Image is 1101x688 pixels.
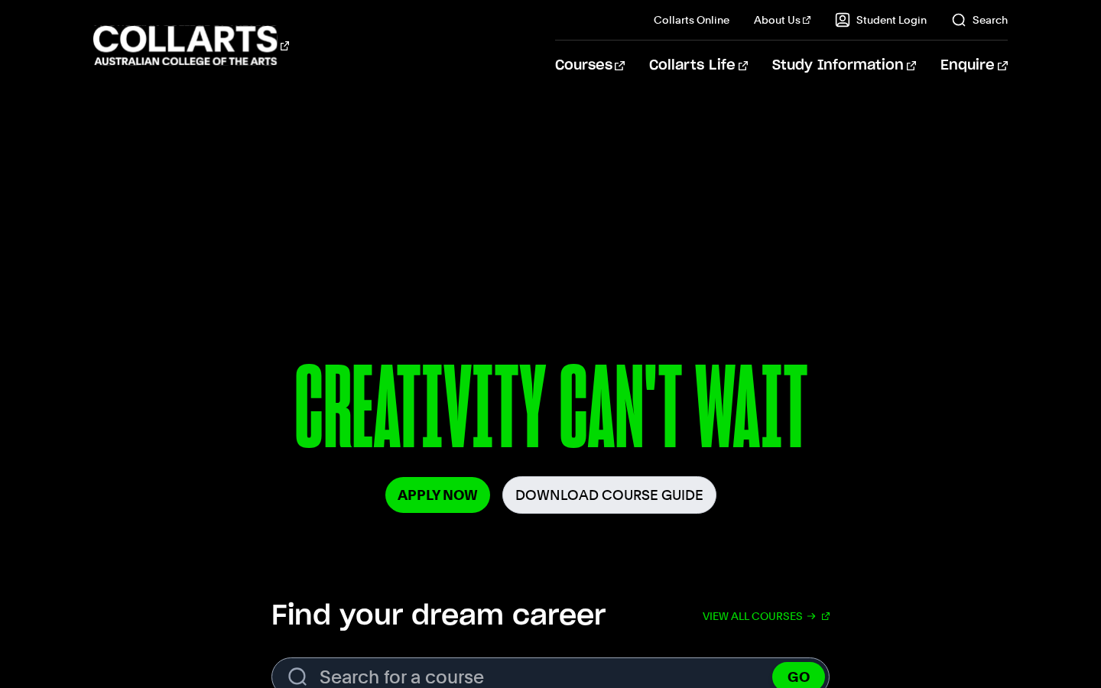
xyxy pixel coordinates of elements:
a: Student Login [835,12,927,28]
a: Collarts Online [654,12,729,28]
a: Search [951,12,1008,28]
a: Enquire [940,41,1007,91]
a: About Us [754,12,810,28]
p: CREATIVITY CAN'T WAIT [93,350,1007,476]
a: Apply Now [385,477,490,513]
a: Collarts Life [649,41,748,91]
a: Study Information [772,41,916,91]
div: Go to homepage [93,24,289,67]
a: Download Course Guide [502,476,716,514]
a: Courses [555,41,625,91]
a: View all courses [703,599,830,633]
h2: Find your dream career [271,599,606,633]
